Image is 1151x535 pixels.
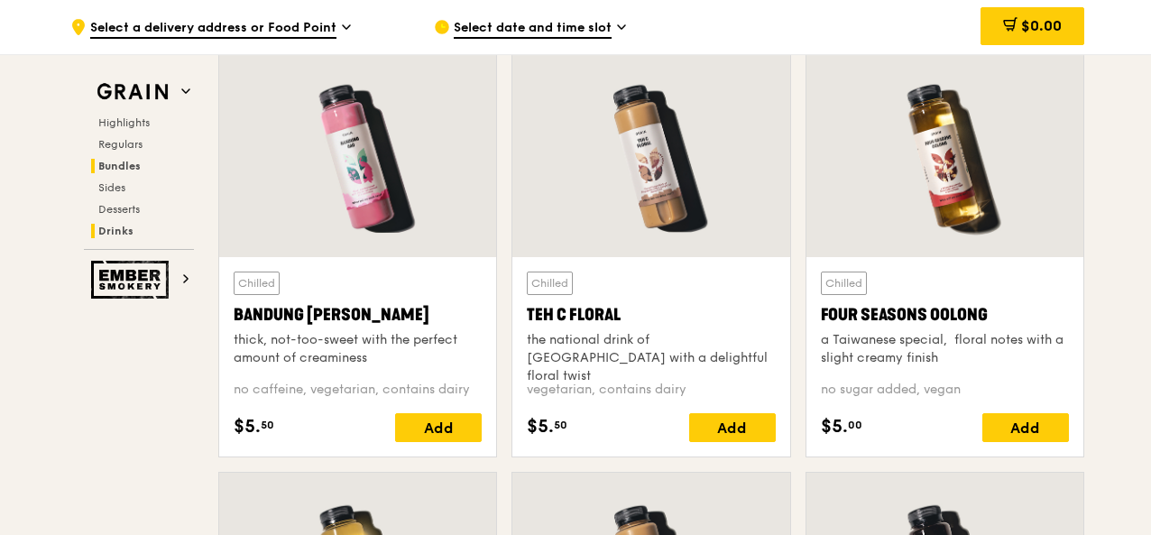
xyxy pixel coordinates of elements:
[821,381,1069,399] div: no sugar added, vegan
[98,138,143,151] span: Regulars
[689,413,776,442] div: Add
[821,331,1069,367] div: a Taiwanese special, floral notes with a slight creamy finish
[454,19,612,39] span: Select date and time slot
[98,225,134,237] span: Drinks
[1021,17,1062,34] span: $0.00
[527,331,775,385] div: the national drink of [GEOGRAPHIC_DATA] with a delightful floral twist
[821,272,867,295] div: Chilled
[98,181,125,194] span: Sides
[395,413,482,442] div: Add
[98,116,150,129] span: Highlights
[234,272,280,295] div: Chilled
[821,413,848,440] span: $5.
[91,261,174,299] img: Ember Smokery web logo
[90,19,336,39] span: Select a delivery address or Food Point
[527,381,775,399] div: vegetarian, contains dairy
[821,302,1069,327] div: Four Seasons Oolong
[98,203,140,216] span: Desserts
[98,160,141,172] span: Bundles
[234,413,261,440] span: $5.
[527,272,573,295] div: Chilled
[982,413,1069,442] div: Add
[234,302,482,327] div: Bandung [PERSON_NAME]
[527,302,775,327] div: Teh C Floral
[527,413,554,440] span: $5.
[848,418,862,432] span: 00
[554,418,567,432] span: 50
[261,418,274,432] span: 50
[91,76,174,108] img: Grain web logo
[234,331,482,367] div: thick, not-too-sweet with the perfect amount of creaminess
[234,381,482,399] div: no caffeine, vegetarian, contains dairy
